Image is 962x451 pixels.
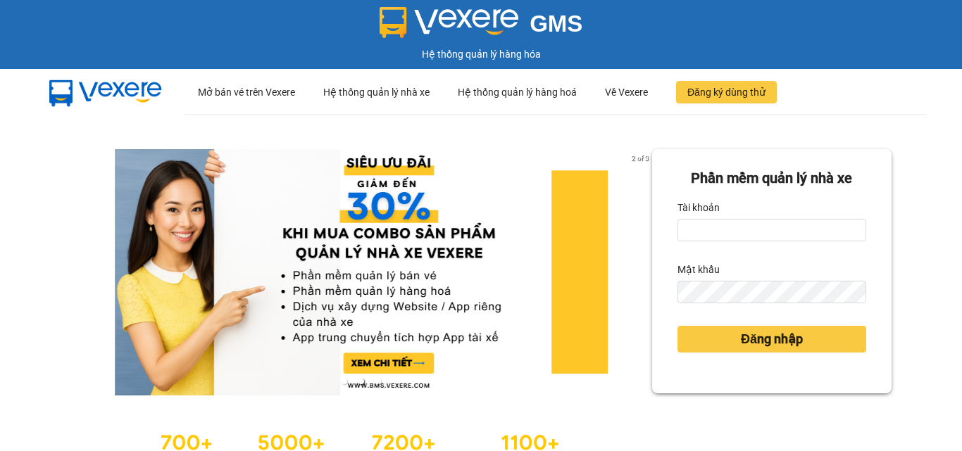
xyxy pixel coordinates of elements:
[4,46,958,62] div: Hệ thống quản lý hàng hóa
[342,379,347,384] li: slide item 1
[530,11,582,37] span: GMS
[605,70,648,115] div: Về Vexere
[741,329,803,349] span: Đăng nhập
[632,149,652,395] button: next slide / item
[380,21,583,32] a: GMS
[677,258,720,281] label: Mật khẩu
[380,7,519,38] img: logo 2
[70,149,90,395] button: previous slide / item
[676,81,777,103] button: Đăng ký dùng thử
[677,281,866,303] input: Mật khẩu
[677,219,866,241] input: Tài khoản
[687,84,766,100] span: Đăng ký dùng thử
[458,70,577,115] div: Hệ thống quản lý hàng hoá
[358,379,364,384] li: slide item 2
[677,167,866,189] div: Phần mềm quản lý nhà xe
[677,196,720,219] label: Tài khoản
[323,70,430,115] div: Hệ thống quản lý nhà xe
[375,379,381,384] li: slide item 3
[677,326,866,352] button: Đăng nhập
[198,70,295,115] div: Mở bán vé trên Vexere
[35,69,176,115] img: mbUUG5Q.png
[627,149,652,167] p: 2 of 3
